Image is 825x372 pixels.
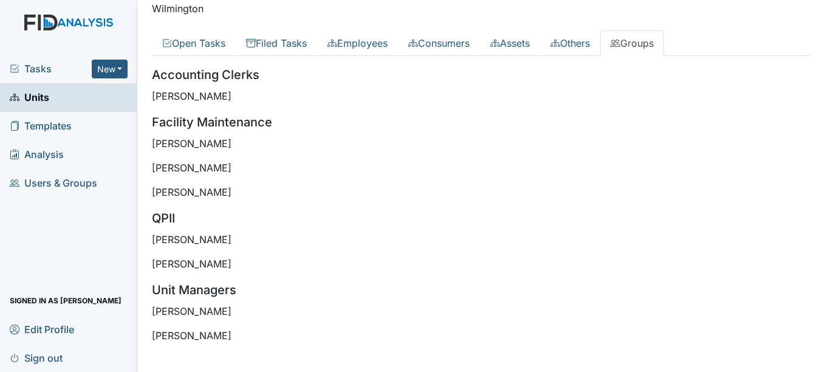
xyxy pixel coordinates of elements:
span: Units [10,88,49,107]
h5: QPII [152,209,810,227]
a: Open Tasks [152,30,236,56]
span: Users & Groups [10,174,97,193]
p: [PERSON_NAME] [152,328,810,343]
h5: Facility Maintenance [152,113,810,131]
span: Analysis [10,145,64,164]
div: Groups [152,66,810,343]
button: New [92,60,128,78]
a: Employees [317,30,398,56]
h5: Accounting Clerks [152,66,810,84]
span: Templates [10,117,72,136]
p: [PERSON_NAME] [152,185,810,199]
a: Tasks [10,61,92,76]
h5: Unit Managers [152,281,810,299]
p: [PERSON_NAME] [152,136,810,151]
a: Others [540,30,600,56]
p: [PERSON_NAME] [152,160,810,175]
a: Consumers [398,30,480,56]
p: [PERSON_NAME] [152,89,810,103]
p: [PERSON_NAME] [152,257,810,271]
span: Edit Profile [10,320,74,339]
a: Groups [600,30,664,56]
span: Signed in as [PERSON_NAME] [10,291,122,310]
span: Sign out [10,348,63,367]
p: [PERSON_NAME] [152,304,810,319]
a: Filed Tasks [236,30,317,56]
p: Wilmington [152,1,810,16]
a: Assets [480,30,540,56]
p: [PERSON_NAME] [152,232,810,247]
